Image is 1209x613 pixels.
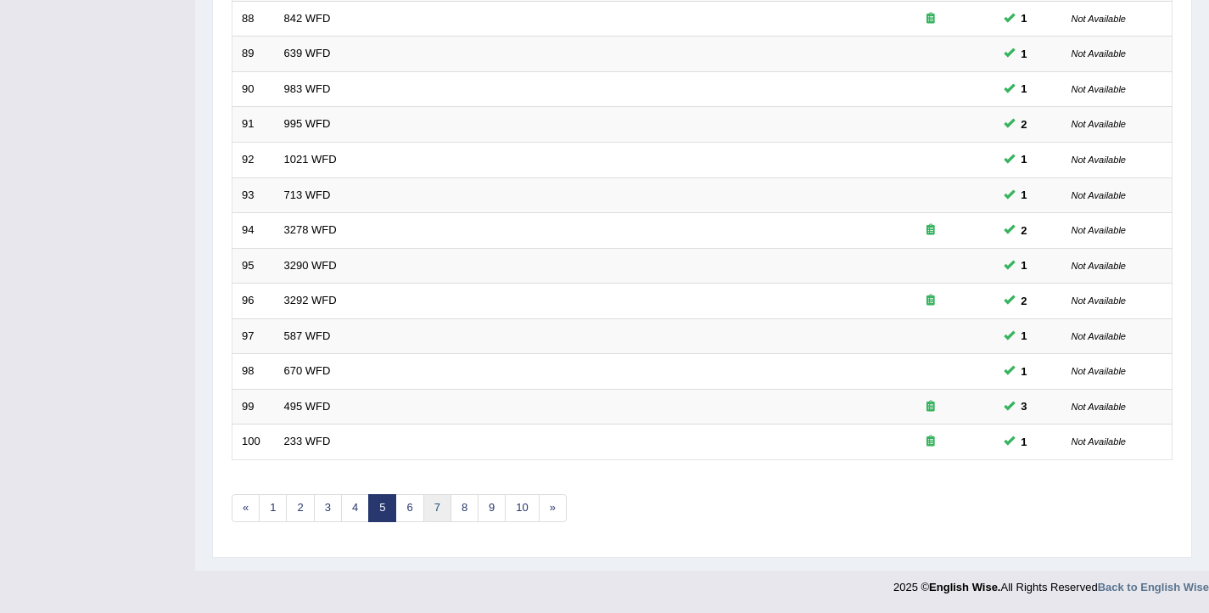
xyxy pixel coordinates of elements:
[232,494,260,522] a: «
[232,213,275,249] td: 94
[876,293,985,309] div: Exam occurring question
[1072,225,1126,235] small: Not Available
[1072,261,1126,271] small: Not Available
[314,494,342,522] a: 3
[1015,115,1034,133] span: You can still take this question
[1072,14,1126,24] small: Not Available
[232,1,275,37] td: 88
[876,11,985,27] div: Exam occurring question
[1072,155,1126,165] small: Not Available
[284,400,331,413] a: 495 WFD
[232,354,275,390] td: 98
[1098,581,1209,593] a: Back to English Wise
[259,494,287,522] a: 1
[284,82,331,95] a: 983 WFD
[284,188,331,201] a: 713 WFD
[1072,436,1126,447] small: Not Available
[284,294,337,306] a: 3292 WFD
[284,329,331,342] a: 587 WFD
[1015,292,1034,310] span: You can still take this question
[284,259,337,272] a: 3290 WFD
[395,494,423,522] a: 6
[1015,9,1034,27] span: You can still take this question
[1015,256,1034,274] span: You can still take this question
[232,318,275,354] td: 97
[876,434,985,450] div: Exam occurring question
[1072,84,1126,94] small: Not Available
[1072,190,1126,200] small: Not Available
[423,494,451,522] a: 7
[1015,327,1034,345] span: You can still take this question
[929,581,1000,593] strong: English Wise.
[284,435,331,447] a: 233 WFD
[232,284,275,319] td: 96
[232,248,275,284] td: 95
[1015,433,1034,451] span: You can still take this question
[1015,363,1034,380] span: You can still take this question
[505,494,539,522] a: 10
[876,222,985,239] div: Exam occurring question
[284,47,331,59] a: 639 WFD
[232,37,275,72] td: 89
[368,494,396,522] a: 5
[1015,150,1034,168] span: You can still take this question
[876,399,985,415] div: Exam occurring question
[1072,331,1126,341] small: Not Available
[232,107,275,143] td: 91
[232,142,275,177] td: 92
[341,494,369,522] a: 4
[1072,295,1126,306] small: Not Available
[232,71,275,107] td: 90
[451,494,479,522] a: 8
[478,494,506,522] a: 9
[1072,48,1126,59] small: Not Available
[1015,80,1034,98] span: You can still take this question
[1015,222,1034,239] span: You can still take this question
[232,177,275,213] td: 93
[1072,366,1126,376] small: Not Available
[1072,402,1126,412] small: Not Available
[1015,397,1034,415] span: You can still take this question
[284,153,337,166] a: 1021 WFD
[284,223,337,236] a: 3278 WFD
[286,494,314,522] a: 2
[539,494,567,522] a: »
[284,364,331,377] a: 670 WFD
[232,425,275,460] td: 100
[1015,45,1034,63] span: You can still take this question
[893,571,1209,595] div: 2025 © All Rights Reserved
[1072,119,1126,129] small: Not Available
[232,389,275,425] td: 99
[1015,186,1034,204] span: You can still take this question
[284,12,331,25] a: 842 WFD
[284,117,331,130] a: 995 WFD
